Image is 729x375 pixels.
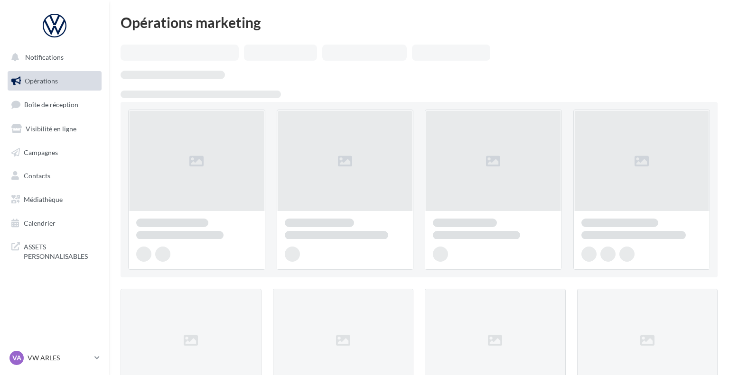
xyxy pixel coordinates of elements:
[28,353,91,363] p: VW ARLES
[6,47,100,67] button: Notifications
[6,166,103,186] a: Contacts
[26,125,76,133] span: Visibilité en ligne
[6,119,103,139] a: Visibilité en ligne
[25,53,64,61] span: Notifications
[6,143,103,163] a: Campagnes
[6,237,103,265] a: ASSETS PERSONNALISABLES
[24,101,78,109] span: Boîte de réception
[6,190,103,210] a: Médiathèque
[24,172,50,180] span: Contacts
[24,148,58,156] span: Campagnes
[6,71,103,91] a: Opérations
[121,15,718,29] div: Opérations marketing
[24,240,98,261] span: ASSETS PERSONNALISABLES
[6,94,103,115] a: Boîte de réception
[8,349,102,367] a: VA VW ARLES
[25,77,58,85] span: Opérations
[6,213,103,233] a: Calendrier
[24,219,56,227] span: Calendrier
[24,195,63,203] span: Médiathèque
[12,353,21,363] span: VA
